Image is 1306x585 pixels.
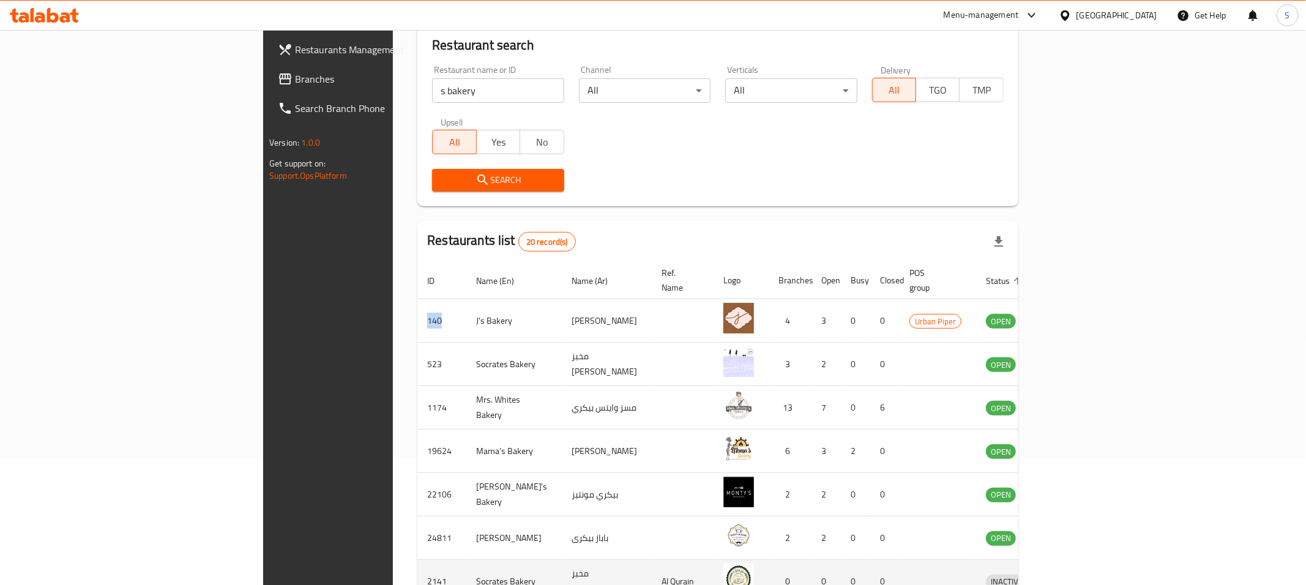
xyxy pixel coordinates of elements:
span: Yes [482,133,515,151]
button: Search [432,169,564,192]
td: 3 [812,430,841,473]
td: 2 [812,473,841,516]
span: ID [427,274,450,288]
span: TMP [965,81,998,99]
button: Yes [476,130,520,154]
td: 2 [812,516,841,560]
td: 0 [870,299,900,343]
td: 2 [769,516,812,560]
a: Restaurants Management [268,35,481,64]
td: 6 [870,386,900,430]
td: [PERSON_NAME]'s Bakery [466,473,562,516]
span: OPEN [986,401,1016,415]
td: باباز بيكرى [562,516,652,560]
div: OPEN [986,444,1016,459]
h2: Restaurants list [427,231,575,252]
td: Mrs. Whites Bakery [466,386,562,430]
td: 0 [841,386,870,430]
button: All [872,78,916,102]
td: بيكري مونتيز [562,473,652,516]
span: No [525,133,559,151]
span: Name (Ar) [572,274,624,288]
label: Delivery [881,65,911,74]
td: 3 [812,299,841,343]
span: All [438,133,471,151]
td: 0 [870,516,900,560]
td: 2 [769,473,812,516]
span: Version: [269,135,299,151]
td: 3 [769,343,812,386]
span: OPEN [986,445,1016,459]
span: OPEN [986,531,1016,545]
td: 2 [812,343,841,386]
td: 0 [841,299,870,343]
td: 0 [870,343,900,386]
div: OPEN [986,401,1016,415]
span: OPEN [986,315,1016,329]
th: Open [812,262,841,299]
td: 0 [841,343,870,386]
h2: Restaurant search [432,36,1004,54]
span: Restaurants Management [295,42,471,57]
div: Export file [984,227,1013,256]
span: All [878,81,911,99]
div: All [579,78,711,103]
div: OPEN [986,531,1016,546]
th: Branches [769,262,812,299]
td: 0 [870,430,900,473]
td: 2 [841,430,870,473]
td: [PERSON_NAME] [562,299,652,343]
td: 13 [769,386,812,430]
div: OPEN [986,488,1016,502]
span: 1.0.0 [301,135,320,151]
img: Babas Bakery [723,520,754,551]
td: 0 [841,516,870,560]
span: OPEN [986,488,1016,502]
span: Search [442,173,554,188]
span: S [1285,9,1290,22]
td: مسز وايتس بيكري [562,386,652,430]
th: Logo [714,262,769,299]
img: Mama's Bakery [723,433,754,464]
th: Busy [841,262,870,299]
button: All [432,130,476,154]
span: Search Branch Phone [295,101,471,116]
td: J's Bakery [466,299,562,343]
td: 6 [769,430,812,473]
span: Status [986,274,1026,288]
img: J's Bakery [723,303,754,333]
span: Branches [295,72,471,86]
td: [PERSON_NAME] [466,516,562,560]
span: Name (En) [476,274,530,288]
label: Upsell [441,117,463,126]
span: Ref. Name [662,266,699,295]
button: No [520,130,564,154]
a: Support.OpsPlatform [269,168,347,184]
input: Search for restaurant name or ID.. [432,78,564,103]
span: Get support on: [269,155,326,171]
td: 4 [769,299,812,343]
span: OPEN [986,358,1016,372]
img: Socrates Bakery [723,346,754,377]
td: 0 [841,473,870,516]
a: Branches [268,64,481,94]
span: 20 record(s) [519,236,575,248]
a: Search Branch Phone [268,94,481,123]
span: Urban Piper [910,315,961,329]
td: [PERSON_NAME] [562,430,652,473]
img: Monty's Bakery [723,477,754,507]
button: TGO [916,78,960,102]
div: All [725,78,857,103]
th: Closed [870,262,900,299]
div: [GEOGRAPHIC_DATA] [1077,9,1157,22]
div: Menu-management [944,8,1019,23]
td: مخبز [PERSON_NAME] [562,343,652,386]
td: Mama's Bakery [466,430,562,473]
td: 7 [812,386,841,430]
td: Socrates Bakery [466,343,562,386]
span: TGO [921,81,955,99]
span: POS group [909,266,961,295]
img: Mrs. Whites Bakery [723,390,754,420]
td: 0 [870,473,900,516]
